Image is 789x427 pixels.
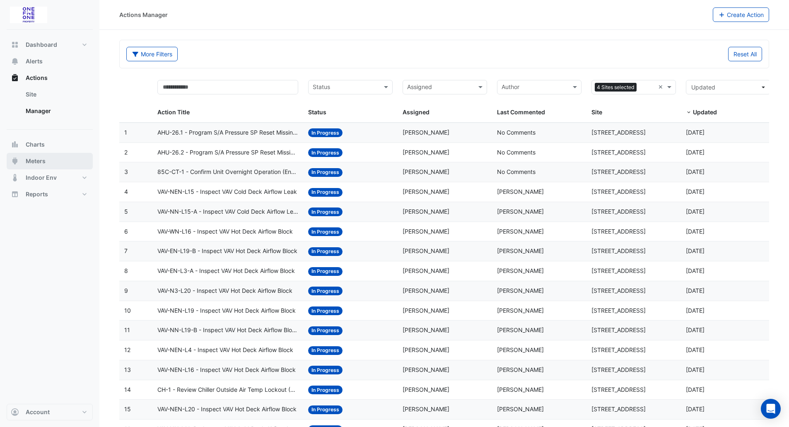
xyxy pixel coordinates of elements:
span: In Progress [308,346,343,355]
span: In Progress [308,386,343,394]
span: VAV-EN-L3-A - Inspect VAV Hot Deck Airflow Block [157,266,295,276]
span: 2025-08-18T12:14:05.640 [686,307,705,314]
span: 2 [124,149,128,156]
span: 2025-08-18T12:14:36.437 [686,228,705,235]
span: [STREET_ADDRESS] [591,228,646,235]
span: Dashboard [26,41,57,49]
button: Create Action [713,7,770,22]
span: In Progress [308,148,343,157]
span: [PERSON_NAME] [403,129,449,136]
span: Action Title [157,109,190,116]
span: [STREET_ADDRESS] [591,188,646,195]
span: [PERSON_NAME] [497,228,544,235]
span: 2025-08-18T12:14:52.778 [686,188,705,195]
span: 2025-08-18T12:14:11.882 [686,287,705,294]
span: [PERSON_NAME] [403,168,449,175]
span: Site [591,109,602,116]
span: [PERSON_NAME] [497,386,544,393]
span: VAV-NEN-L19 - Inspect VAV Hot Deck Airflow Block [157,306,296,316]
span: 2025-08-18T12:13:58.214 [686,326,705,333]
div: Open Intercom Messenger [761,399,781,419]
span: [PERSON_NAME] [497,346,544,353]
app-icon: Actions [11,74,19,82]
span: Meters [26,157,46,165]
button: Indoor Env [7,169,93,186]
span: [PERSON_NAME] [403,149,449,156]
span: Updated [693,109,717,116]
span: In Progress [308,168,343,177]
span: In Progress [308,267,343,276]
span: [STREET_ADDRESS] [591,129,646,136]
span: [STREET_ADDRESS] [591,208,646,215]
span: [STREET_ADDRESS] [591,405,646,413]
span: AHU-26.1 - Program S/A Pressure SP Reset Missing Strategy (Energy Saving) [157,128,299,138]
button: Account [7,404,93,420]
span: 4 [124,188,128,195]
span: 9 [124,287,128,294]
span: In Progress [308,247,343,256]
span: Charts [26,140,45,149]
button: Meters [7,153,93,169]
span: Clear [658,82,665,92]
span: [STREET_ADDRESS] [591,267,646,274]
span: In Progress [308,405,343,414]
span: In Progress [308,326,343,335]
span: 2025-08-18T12:14:28.741 [686,247,705,254]
span: [STREET_ADDRESS] [591,326,646,333]
span: [PERSON_NAME] [403,346,449,353]
span: [PERSON_NAME] [497,208,544,215]
span: In Progress [308,287,343,295]
span: Account [26,408,50,416]
span: [PERSON_NAME] [403,405,449,413]
button: Reports [7,186,93,203]
span: [STREET_ADDRESS] [591,287,646,294]
span: 85C-CT-1 - Confirm Unit Overnight Operation (Energy Waste) [157,167,299,177]
span: VAV-NN-L15-A - Inspect VAV Cold Deck Airflow Leak [157,207,299,217]
span: 2025-09-01T13:08:22.882 [686,168,705,175]
span: [PERSON_NAME] [497,307,544,314]
span: 14 [124,386,131,393]
span: In Progress [308,128,343,137]
span: AHU-26.2 - Program S/A Pressure SP Reset Missing Strategy (Energy Saving) [157,148,299,157]
button: Actions [7,70,93,86]
span: Indoor Env [26,174,57,182]
span: Alerts [26,57,43,65]
span: [PERSON_NAME] [403,366,449,373]
span: [PERSON_NAME] [403,287,449,294]
span: 12 [124,346,130,353]
app-icon: Dashboard [11,41,19,49]
span: 7 [124,247,128,254]
span: Assigned [403,109,429,116]
span: 15 [124,405,131,413]
app-icon: Meters [11,157,19,165]
span: 2025-08-18T12:13:41.998 [686,366,705,373]
div: Actions Manager [119,10,168,19]
span: CH-1 - Review Chiller Outside Air Temp Lockout (Energy Waste) [157,385,299,395]
span: [PERSON_NAME] [497,366,544,373]
span: VAV-N3-L20 - Inspect VAV Hot Deck Airflow Block [157,286,292,296]
span: [PERSON_NAME] [403,247,449,254]
a: Manager [19,103,93,119]
span: VAV-NEN-L4 - Inspect VAV Hot Deck Airflow Block [157,345,293,355]
span: VAV-NEN-L15 - Inspect VAV Cold Deck Airflow Leak [157,187,297,197]
span: Status [308,109,326,116]
span: No Comments [497,168,536,175]
button: Charts [7,136,93,153]
span: [PERSON_NAME] [403,326,449,333]
span: 6 [124,228,128,235]
app-icon: Alerts [11,57,19,65]
span: [STREET_ADDRESS] [591,168,646,175]
span: VAV-NEN-L20 - Inspect VAV Hot Deck Airflow Block [157,405,297,414]
span: Reports [26,190,48,198]
button: Reset All [728,47,762,61]
span: In Progress [308,227,343,236]
span: [PERSON_NAME] [497,188,544,195]
span: [PERSON_NAME] [497,267,544,274]
span: 13 [124,366,131,373]
span: [PERSON_NAME] [403,208,449,215]
span: 10 [124,307,131,314]
span: 2025-09-01T13:08:40.860 [686,149,705,156]
span: [PERSON_NAME] [403,307,449,314]
span: Updated [691,84,715,91]
span: 3 [124,168,128,175]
